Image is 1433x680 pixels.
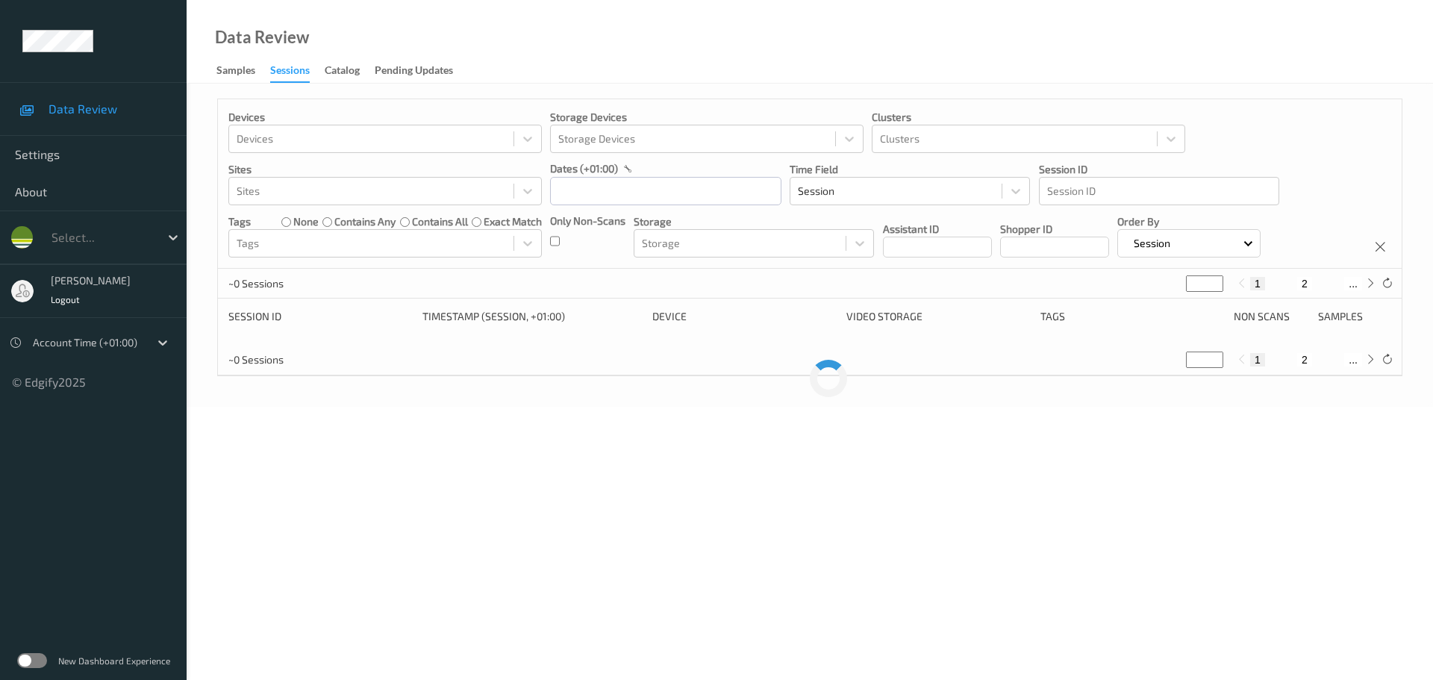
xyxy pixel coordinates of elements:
p: ~0 Sessions [228,352,340,367]
a: Sessions [270,60,325,83]
p: Only Non-Scans [550,213,625,228]
a: Catalog [325,60,375,81]
button: 1 [1250,353,1265,366]
label: contains any [334,214,396,229]
label: contains all [412,214,468,229]
p: Session [1128,236,1176,251]
button: 1 [1250,277,1265,290]
p: ~0 Sessions [228,276,340,291]
div: Samples [1318,309,1391,324]
div: Non Scans [1234,309,1307,324]
p: Shopper ID [1000,222,1109,237]
div: Data Review [215,30,309,45]
div: Tags [1040,309,1224,324]
p: Order By [1117,214,1261,229]
div: Pending Updates [375,63,453,81]
button: 2 [1297,277,1312,290]
a: Samples [216,60,270,81]
div: Timestamp (Session, +01:00) [422,309,643,324]
div: Sessions [270,63,310,83]
div: Video Storage [846,309,1030,324]
p: Devices [228,110,542,125]
p: Storage Devices [550,110,864,125]
div: Samples [216,63,255,81]
button: ... [1344,353,1362,366]
p: Assistant ID [883,222,992,237]
div: Session ID [228,309,412,324]
label: exact match [484,214,542,229]
p: Clusters [872,110,1185,125]
p: Session ID [1039,162,1279,177]
label: none [293,214,319,229]
button: ... [1344,277,1362,290]
div: Catalog [325,63,360,81]
p: Tags [228,214,251,229]
p: dates (+01:00) [550,161,618,176]
a: Pending Updates [375,60,468,81]
p: Time Field [790,162,1030,177]
div: Device [652,309,836,324]
button: 2 [1297,353,1312,366]
p: Sites [228,162,542,177]
p: Storage [634,214,874,229]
